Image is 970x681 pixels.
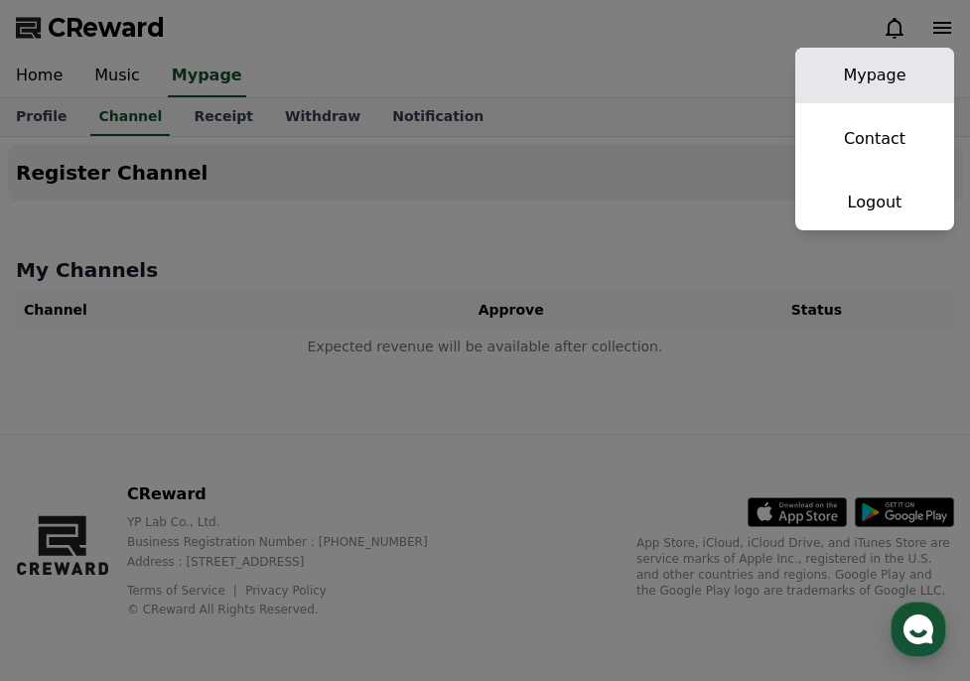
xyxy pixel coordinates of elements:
span: Home [51,546,85,562]
button: Mypage Contact Logout [795,48,954,230]
span: Settings [294,546,343,562]
a: Messages [131,516,256,566]
a: Contact [795,111,954,167]
span: Messages [165,547,223,563]
a: Home [6,516,131,566]
a: Logout [795,175,954,230]
a: Settings [256,516,381,566]
a: Mypage [795,48,954,103]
